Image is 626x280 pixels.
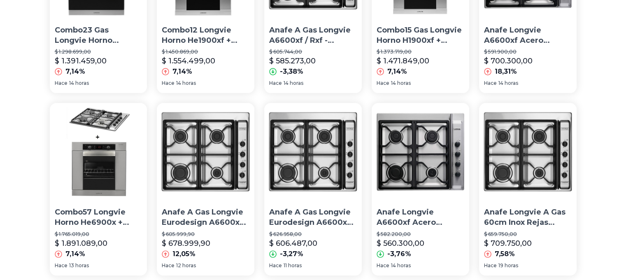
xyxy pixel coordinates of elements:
[172,249,195,259] p: 12,05%
[391,262,411,269] span: 14 horas
[162,80,175,86] span: Hace
[377,207,464,228] p: Anafe Longvie A6600xf Acero Encendido Valvula Seg Selectogar
[377,238,424,249] p: $ 560.300,00
[484,238,532,249] p: $ 709.750,00
[55,262,67,269] span: Hace
[172,67,192,77] p: 7,14%
[377,231,464,238] p: $ 582.200,00
[484,55,533,67] p: $ 700.300,00
[479,103,577,201] img: Anafe Longvie A Gas 60cm Inox Rejas Fund. A6600xf
[269,238,317,249] p: $ 606.487,00
[269,207,357,228] p: Anafe A Gas Longvie Eurodesign A6600xf Acero Inoxidable 220v
[162,25,249,46] p: Combo12 Longvie Horno He1900xf + Anafe A6600xf
[387,249,411,259] p: -3,76%
[162,238,210,249] p: $ 678.999,90
[50,103,147,275] a: Combo57 Longvie Horno He6900x + Anafe A6600xfCombo57 Longvie Horno He6900x + Anafe A6600xf$ 1.765...
[377,25,464,46] p: Combo15 Gas Longvie Horno H1900xf + Anafe A6600xf
[498,80,518,86] span: 14 horas
[372,103,469,275] a: Anafe Longvie A6600xf Acero Encendido Valvula Seg SelectogarAnafe Longvie A6600xf Acero Encendido...
[162,55,215,67] p: $ 1.554.499,00
[50,103,147,201] img: Combo57 Longvie Horno He6900x + Anafe A6600xf
[69,262,89,269] span: 13 horas
[55,80,67,86] span: Hace
[69,80,89,86] span: 14 horas
[55,238,107,249] p: $ 1.891.089,00
[162,49,249,55] p: $ 1.450.869,00
[269,231,357,238] p: $ 626.958,00
[484,207,572,228] p: Anafe Longvie A Gas 60cm Inox Rejas Fund. A6600xf
[484,49,572,55] p: $ 591.900,00
[162,207,249,228] p: Anafe A Gas Longvie Eurodesign A6600xf Acero Inoxidable 220v
[377,80,389,86] span: Hace
[498,262,518,269] span: 19 horas
[65,67,85,77] p: 7,14%
[284,262,302,269] span: 11 horas
[280,249,303,259] p: -3,27%
[377,55,429,67] p: $ 1.471.849,00
[280,67,303,77] p: -3,38%
[157,103,254,275] a: Anafe A Gas Longvie Eurodesign A6600xf Acero Inoxidable 220vAnafe A Gas Longvie Eurodesign A6600x...
[55,231,142,238] p: $ 1.765.019,00
[55,55,107,67] p: $ 1.391.459,00
[264,103,362,201] img: Anafe A Gas Longvie Eurodesign A6600xf Acero Inoxidable 220v
[479,103,577,275] a: Anafe Longvie A Gas 60cm Inox Rejas Fund. A6600xfAnafe Longvie A Gas 60cm Inox Rejas Fund. A6600x...
[55,207,142,228] p: Combo57 Longvie Horno He6900x + Anafe A6600xf
[162,231,249,238] p: $ 605.999,90
[391,80,411,86] span: 14 horas
[377,262,389,269] span: Hace
[484,231,572,238] p: $ 659.750,00
[269,25,357,46] p: Anafe A Gas Longvie A6600xf / Rxf - Multigas
[377,49,464,55] p: $ 1.373.719,00
[495,249,515,259] p: 7,58%
[269,262,282,269] span: Hace
[372,103,469,201] img: Anafe Longvie A6600xf Acero Encendido Valvula Seg Selectogar
[484,262,497,269] span: Hace
[55,25,142,46] p: Combo23 Gas Longvie Horno H1500xf + Anafe A6600xf
[269,80,282,86] span: Hace
[65,249,85,259] p: 7,14%
[264,103,362,275] a: Anafe A Gas Longvie Eurodesign A6600xf Acero Inoxidable 220vAnafe A Gas Longvie Eurodesign A6600x...
[162,262,175,269] span: Hace
[484,25,572,46] p: Anafe Longvie A6600xf Acero Encendido Valvula Selectogar6
[495,67,517,77] p: 18,31%
[269,55,316,67] p: $ 585.273,00
[387,67,407,77] p: 7,14%
[176,262,196,269] span: 12 horas
[157,103,254,201] img: Anafe A Gas Longvie Eurodesign A6600xf Acero Inoxidable 220v
[484,80,497,86] span: Hace
[176,80,196,86] span: 14 horas
[284,80,303,86] span: 14 horas
[55,49,142,55] p: $ 1.298.699,00
[269,49,357,55] p: $ 605.744,00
